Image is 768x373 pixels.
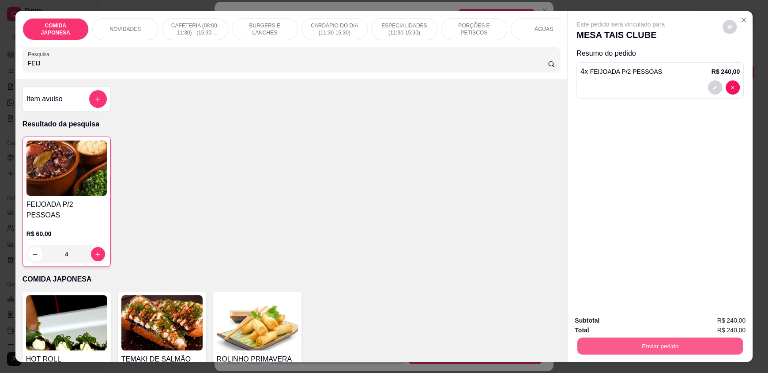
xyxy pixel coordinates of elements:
h4: Item avulso [26,94,63,104]
p: NOVIDADES [109,26,141,33]
p: CARDÁPIO DO DIA (11:30-15:30) [309,22,360,36]
p: ÁGUAS [535,26,553,33]
span: R$ 240,00 [717,316,746,325]
p: R$ 240,00 [712,67,740,76]
p: CAFETERIA (08:00-11:30) - (15:30-18:00) [169,22,221,36]
h4: HOT ROLL [26,354,107,365]
h4: ROLINHO PRIMAVERA [217,354,298,365]
button: add-separate-item [89,90,107,108]
h4: FEIJOADA P/2 PESSOAS [26,199,107,221]
p: Resumo do pedido [576,48,744,59]
strong: Subtotal [575,317,599,324]
p: COMIDA JAPONESA [23,274,560,285]
p: COMIDA JAPONESA [30,22,81,36]
label: Pesquisa [28,50,53,58]
button: decrease-product-quantity [708,80,722,95]
img: product-image [121,295,203,350]
p: ESPECIALIDADES (11:30-15:30) [379,22,430,36]
p: PORÇÕES E PETISCOS [448,22,500,36]
button: Close [737,13,751,27]
button: Enviar pedido [577,337,743,354]
button: increase-product-quantity [91,247,105,261]
input: Pesquisa [28,59,548,68]
img: product-image [217,295,298,350]
strong: Total [575,327,589,334]
button: decrease-product-quantity [726,80,740,95]
p: BURGERS E LANCHES [239,22,290,36]
span: R$ 240,00 [717,325,746,335]
img: product-image [26,141,107,196]
button: decrease-product-quantity [723,20,737,34]
img: product-image [26,295,107,350]
span: FEIJOADA P/2 PESSOAS [590,68,662,75]
p: R$ 60,00 [26,229,107,238]
button: decrease-product-quantity [28,247,42,261]
p: 4 x [580,66,662,77]
p: MESA TAIS CLUBE [576,29,665,41]
p: Este pedido será vinculado para [576,20,665,29]
p: Resultado da pesquisa [23,119,560,129]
